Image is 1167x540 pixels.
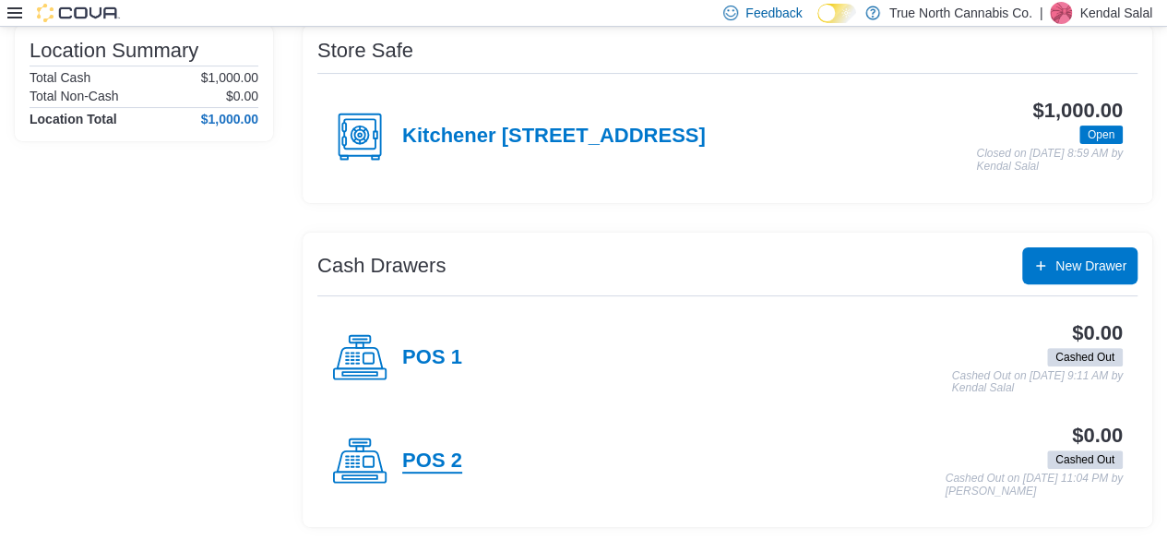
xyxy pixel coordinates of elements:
[1079,2,1152,24] p: Kendal Salal
[317,255,446,277] h3: Cash Drawers
[226,89,258,103] p: $0.00
[1088,126,1114,143] span: Open
[1072,425,1123,447] h3: $0.00
[37,4,120,22] img: Cova
[402,125,706,149] h4: Kitchener [STREET_ADDRESS]
[402,346,462,370] h4: POS 1
[30,40,198,62] h3: Location Summary
[952,370,1123,395] p: Cashed Out on [DATE] 9:11 AM by Kendal Salal
[1022,247,1137,284] button: New Drawer
[1047,450,1123,469] span: Cashed Out
[817,23,818,24] span: Dark Mode
[317,40,413,62] h3: Store Safe
[1055,451,1114,468] span: Cashed Out
[1072,322,1123,344] h3: $0.00
[889,2,1032,24] p: True North Cannabis Co.
[1050,2,1072,24] div: Kendal Salal
[1032,100,1123,122] h3: $1,000.00
[30,112,117,126] h4: Location Total
[201,70,258,85] p: $1,000.00
[976,148,1123,173] p: Closed on [DATE] 8:59 AM by Kendal Salal
[1047,348,1123,366] span: Cashed Out
[1055,349,1114,366] span: Cashed Out
[745,4,802,22] span: Feedback
[1079,126,1123,144] span: Open
[30,70,90,85] h6: Total Cash
[30,89,119,103] h6: Total Non-Cash
[402,450,462,474] h4: POS 2
[201,112,258,126] h4: $1,000.00
[945,473,1123,498] p: Cashed Out on [DATE] 11:04 PM by [PERSON_NAME]
[1055,257,1126,275] span: New Drawer
[1040,2,1043,24] p: |
[817,4,856,23] input: Dark Mode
